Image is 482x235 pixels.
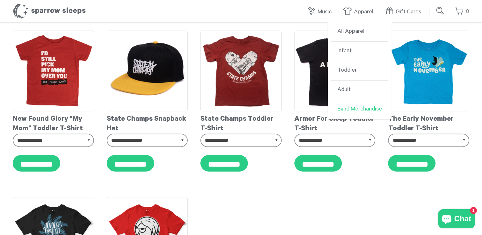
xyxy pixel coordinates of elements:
a: All Apparel [331,22,388,42]
a: Adult [331,81,388,100]
a: 0 [455,5,469,18]
inbox-online-store-chat: Shopify online store chat [436,209,477,230]
a: Band Merchandise [331,100,388,119]
a: Infant [331,42,388,61]
img: NewFoundGlory-toddlertee_grande.png [13,31,94,112]
div: New Found Glory "My Mom" Toddler T-Shirt [13,111,94,134]
a: Toddler [331,61,388,81]
img: ArmorForSleep-ToddlerT-shirt_grande.jpg [294,31,376,112]
h1: Sparrow Sleeps [13,3,86,19]
div: Armor For Sleep Toddler T-Shirt [294,111,376,134]
img: StateChamps-Hat-FrontAngle_grande.png [107,31,188,112]
a: Music [306,5,335,19]
div: State Champs Snapback Hat [107,111,188,134]
a: Gift Cards [385,5,424,19]
input: Submit [434,4,447,17]
img: StateChamps-ToddlerTee_grande.png [200,31,282,112]
div: The Early November Toddler T-Shirt [388,111,469,134]
img: TEN-toddler-tshirt_grande.png [388,31,469,112]
div: State Champs Toddler T-Shirt [200,111,282,134]
a: Apparel [343,5,377,19]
